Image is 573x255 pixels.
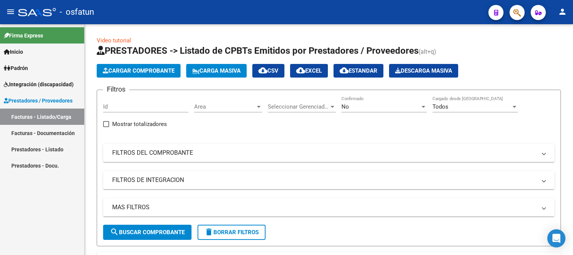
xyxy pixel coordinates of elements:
[558,7,567,16] mat-icon: person
[186,64,247,78] button: Carga Masiva
[112,120,167,129] span: Mostrar totalizadores
[60,4,94,20] span: - osfatun
[110,227,119,236] mat-icon: search
[4,48,23,56] span: Inicio
[103,171,554,189] mat-expansion-panel-header: FILTROS DE INTEGRACION
[112,176,536,184] mat-panel-title: FILTROS DE INTEGRACION
[252,64,284,78] button: CSV
[6,7,15,16] mat-icon: menu
[198,225,266,240] button: Borrar Filtros
[547,229,565,247] div: Open Intercom Messenger
[341,103,349,110] span: No
[112,149,536,157] mat-panel-title: FILTROS DEL COMPROBANTE
[296,66,305,75] mat-icon: cloud_download
[340,66,349,75] mat-icon: cloud_download
[110,229,185,236] span: Buscar Comprobante
[112,203,536,211] mat-panel-title: MAS FILTROS
[97,64,181,78] button: Cargar Comprobante
[389,64,458,78] button: Descarga Masiva
[192,67,241,74] span: Carga Masiva
[258,66,267,75] mat-icon: cloud_download
[194,103,255,110] span: Area
[4,31,43,40] span: Firma Express
[296,67,322,74] span: EXCEL
[419,48,436,55] span: (alt+q)
[290,64,328,78] button: EXCEL
[103,198,554,216] mat-expansion-panel-header: MAS FILTROS
[204,229,259,236] span: Borrar Filtros
[268,103,329,110] span: Seleccionar Gerenciador
[389,64,458,78] app-download-masive: Descarga masiva de comprobantes (adjuntos)
[204,227,213,236] mat-icon: delete
[4,64,28,72] span: Padrón
[4,80,74,89] span: Integración (discapacidad)
[432,103,448,110] span: Todos
[103,225,192,240] button: Buscar Comprobante
[258,67,278,74] span: CSV
[103,84,129,95] h3: Filtros
[334,64,383,78] button: Estandar
[340,67,377,74] span: Estandar
[103,67,175,74] span: Cargar Comprobante
[97,37,131,44] a: Video tutorial
[103,144,554,162] mat-expansion-panel-header: FILTROS DEL COMPROBANTE
[4,96,73,105] span: Prestadores / Proveedores
[97,45,419,56] span: PRESTADORES -> Listado de CPBTs Emitidos por Prestadores / Proveedores
[395,67,452,74] span: Descarga Masiva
